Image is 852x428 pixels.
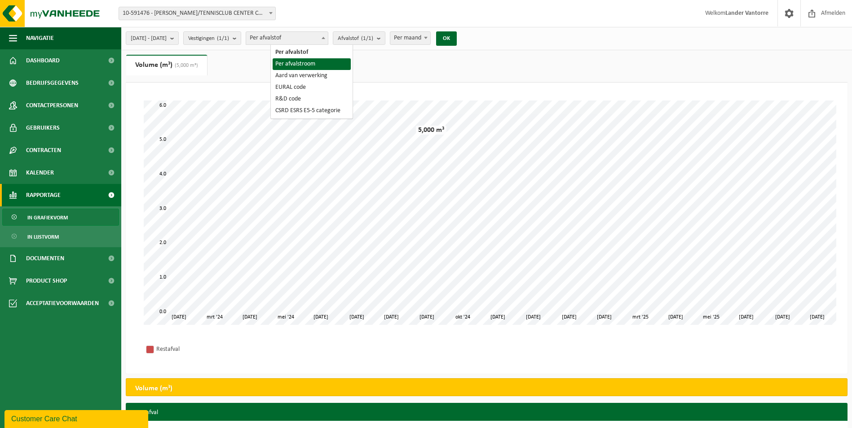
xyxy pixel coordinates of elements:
a: Volume (m³) [126,55,207,75]
span: Per maand [390,31,431,45]
span: In lijstvorm [27,228,59,245]
span: (5,000 m³) [172,63,198,68]
li: Per afvalstroom [273,58,351,70]
iframe: chat widget [4,408,150,428]
span: Navigatie [26,27,54,49]
li: Aard van verwerking [273,70,351,82]
span: Bedrijfsgegevens [26,72,79,94]
span: Kalender [26,162,54,184]
span: Per maand [390,32,430,44]
span: Contactpersonen [26,94,78,117]
span: Contracten [26,139,61,162]
span: Acceptatievoorwaarden [26,292,99,314]
span: Per afvalstof [246,32,328,44]
span: Product Shop [26,270,67,292]
count: (1/1) [217,35,229,41]
span: Per afvalstof [246,31,328,45]
span: Gebruikers [26,117,60,139]
span: 10-591476 - ARNOUT POTTI/TENNISCLUB CENTER COURT RUISELEDE - RUISELEDE [119,7,275,20]
button: Vestigingen(1/1) [183,31,241,45]
button: OK [436,31,457,46]
span: Documenten [26,247,64,270]
a: In grafiekvorm [2,209,119,226]
div: Restafval [156,344,273,355]
span: In grafiekvorm [27,209,68,226]
li: Per afvalstof [273,47,351,58]
li: R&D code [273,93,351,105]
button: Afvalstof(1/1) [333,31,385,45]
count: (1/1) [361,35,373,41]
span: Rapportage [26,184,61,206]
span: Dashboard [26,49,60,72]
a: In lijstvorm [2,228,119,245]
li: CSRD ESRS E5-5 categorie [273,105,351,117]
span: 10-591476 - ARNOUT POTTI/TENNISCLUB CENTER COURT RUISELEDE - RUISELEDE [119,7,276,20]
span: Afvalstof [338,32,373,45]
strong: Lander Vantorre [725,10,768,17]
button: [DATE] - [DATE] [126,31,179,45]
h2: Volume (m³) [126,379,181,398]
div: 5,000 m³ [416,126,446,135]
span: Vestigingen [188,32,229,45]
h3: Restafval [126,403,848,423]
li: EURAL code [273,82,351,93]
span: [DATE] - [DATE] [131,32,167,45]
